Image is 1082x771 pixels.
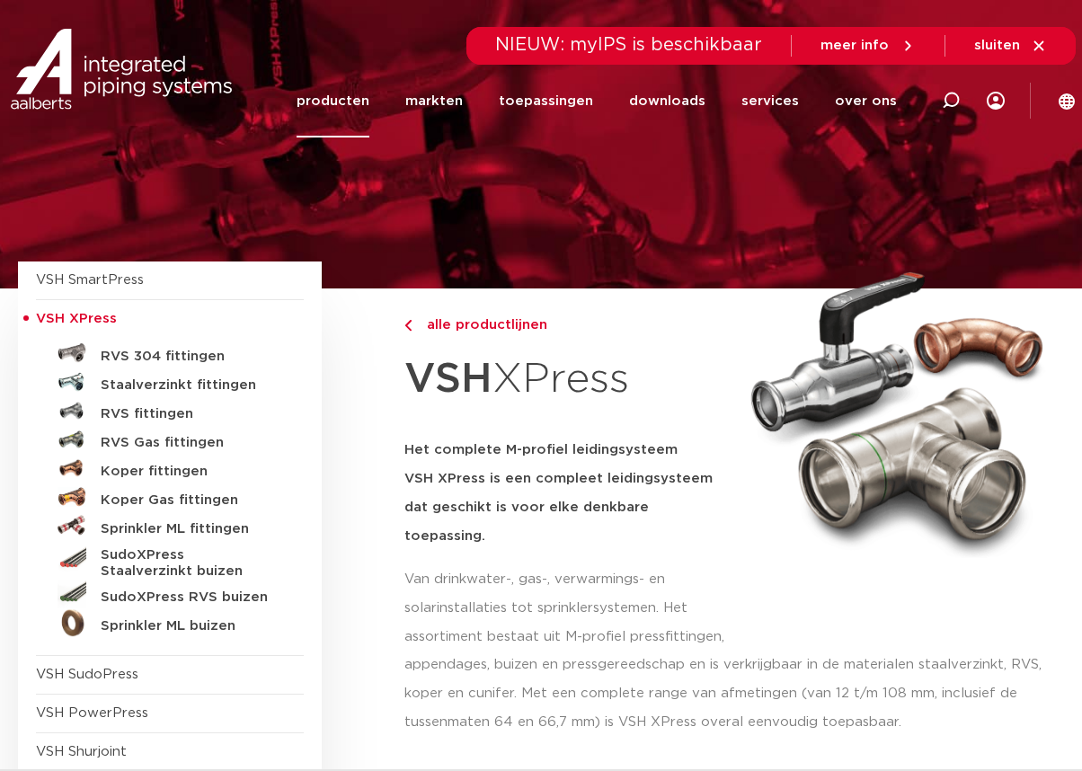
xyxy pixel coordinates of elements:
[36,454,304,483] a: Koper fittingen
[495,36,762,54] span: NIEUW: myIPS is beschikbaar
[404,320,412,332] img: chevron-right.svg
[101,377,279,394] h5: Staalverzinkt fittingen
[101,618,279,634] h5: Sprinkler ML buizen
[974,39,1020,52] span: sluiten
[987,65,1005,137] div: my IPS
[36,745,127,758] a: VSH Shurjoint
[36,668,138,681] a: VSH SudoPress
[101,435,279,451] h5: RVS Gas fittingen
[405,65,463,137] a: markten
[101,521,279,537] h5: Sprinkler ML fittingen
[101,464,279,480] h5: Koper fittingen
[404,359,492,400] strong: VSH
[297,65,897,137] nav: Menu
[36,483,304,511] a: Koper Gas fittingen
[416,318,547,332] span: alle productlijnen
[499,65,593,137] a: toepassingen
[101,547,279,580] h5: SudoXPress Staalverzinkt buizen
[629,65,705,137] a: downloads
[835,65,897,137] a: over ons
[404,436,730,551] h5: Het complete M-profiel leidingsysteem VSH XPress is een compleet leidingsysteem dat geschikt is v...
[101,492,279,509] h5: Koper Gas fittingen
[36,580,304,608] a: SudoXPress RVS buizen
[36,312,117,325] span: VSH XPress
[404,565,730,651] p: Van drinkwater-, gas-, verwarmings- en solarinstallaties tot sprinklersystemen. Het assortiment b...
[820,39,889,52] span: meer info
[404,345,730,414] h1: XPress
[36,608,304,637] a: Sprinkler ML buizen
[36,706,148,720] a: VSH PowerPress
[404,315,730,336] a: alle productlijnen
[36,339,304,368] a: RVS 304 fittingen
[741,65,799,137] a: services
[36,396,304,425] a: RVS fittingen
[297,65,369,137] a: producten
[36,511,304,540] a: Sprinkler ML fittingen
[36,425,304,454] a: RVS Gas fittingen
[404,651,1065,737] p: appendages, buizen en pressgereedschap en is verkrijgbaar in de materialen staalverzinkt, RVS, ko...
[101,406,279,422] h5: RVS fittingen
[101,349,279,365] h5: RVS 304 fittingen
[36,540,304,580] a: SudoXPress Staalverzinkt buizen
[36,273,144,287] a: VSH SmartPress
[974,38,1047,54] a: sluiten
[820,38,916,54] a: meer info
[101,589,279,606] h5: SudoXPress RVS buizen
[36,368,304,396] a: Staalverzinkt fittingen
